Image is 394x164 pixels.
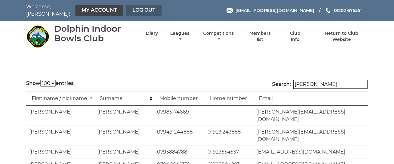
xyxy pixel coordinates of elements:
[126,5,162,16] a: Log out
[253,106,368,126] td: [PERSON_NAME][EMAIL_ADDRESS][DOMAIN_NAME]
[227,8,233,13] img: Email
[169,30,191,42] a: Leagues
[316,30,368,42] a: Return to Club Website
[26,3,163,18] nav: Welcome, [PERSON_NAME]!
[334,8,362,13] span: 01202 675551
[204,126,253,146] td: 01923 243888
[154,126,204,146] td: 07949 244888
[26,146,94,158] td: [PERSON_NAME]
[26,80,74,87] label: Show entries
[253,146,368,158] td: [EMAIL_ADDRESS][DOMAIN_NAME]
[204,146,253,158] td: 01929554537
[325,7,362,14] a: Phone us 01202 675551
[246,30,274,42] a: Members list
[227,7,314,14] a: Email [EMAIL_ADDRESS][DOMAIN_NAME]
[40,80,56,87] select: Showentries
[26,25,49,48] img: Dolphin Indoor Bowls Club
[54,24,135,43] div: Dolphin Indoor Bowls Club
[94,91,154,106] td: Surname: activate to sort column ascending
[94,126,154,146] td: [PERSON_NAME]
[202,30,235,42] a: Competitions
[75,5,123,16] a: My Account
[272,80,368,89] label: Search:
[26,126,94,146] td: [PERSON_NAME]
[253,91,368,106] td: Email
[235,8,314,13] span: [EMAIL_ADDRESS][DOMAIN_NAME]
[293,80,368,89] input: Search:
[26,91,94,106] td: First name / nickname: activate to sort column descending
[253,126,368,146] td: [PERSON_NAME][EMAIL_ADDRESS][DOMAIN_NAME]
[94,106,154,126] td: [PERSON_NAME]
[204,91,253,106] td: Home number
[326,8,330,13] img: Phone us
[154,146,204,158] td: 07938847881
[285,30,305,42] a: Club Info
[146,30,158,36] a: Diary
[154,91,204,106] td: Mobile number
[154,106,204,126] td: 07985174669
[94,146,154,158] td: [PERSON_NAME]
[26,106,94,126] td: [PERSON_NAME]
